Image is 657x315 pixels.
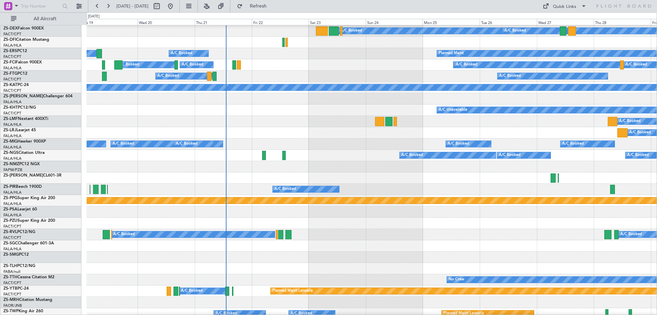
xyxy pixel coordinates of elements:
div: A/C Booked [171,48,192,59]
button: All Aircraft [8,13,74,24]
div: Tue 19 [81,19,138,25]
div: A/C Booked [499,150,520,160]
span: ZS-PSA [3,207,17,211]
a: FALA/HLA [3,190,22,195]
a: FACT/CPT [3,224,21,229]
div: A/C Booked [627,150,649,160]
a: ZS-LMFNextant 400XTi [3,117,48,121]
div: A/C Booked [274,184,296,194]
a: FACT/CPT [3,54,21,59]
div: Wed 20 [138,19,195,25]
a: ZS-LRJLearjet 45 [3,128,36,132]
button: Quick Links [539,1,590,12]
div: Sun 24 [366,19,423,25]
a: ZS-FTGPC12 [3,72,27,76]
a: FALA/HLA [3,145,22,150]
a: ZS-DFICitation Mustang [3,38,49,42]
span: ZS-PPG [3,196,17,200]
a: ZS-YTBPC-24 [3,287,29,291]
a: ZS-MRHCitation Mustang [3,298,52,302]
div: Fri 22 [252,19,309,25]
span: ZS-RVL [3,230,17,234]
a: FABA/null [3,269,21,274]
span: ZS-TLH [3,264,17,268]
span: ZS-KHT [3,106,18,110]
a: ZS-ERSPC12 [3,49,27,53]
div: A/C Booked [176,139,197,149]
a: FALA/HLA [3,201,22,206]
a: ZS-PSALearjet 60 [3,207,37,211]
span: ZS-TWP [3,309,18,313]
a: ZS-PPGSuper King Air 200 [3,196,55,200]
div: A/C Booked [448,139,469,149]
a: FALA/HLA [3,246,22,252]
a: ZS-TTHCessna Citation M2 [3,275,54,279]
span: ZS-FCI [3,60,16,64]
span: ZS-MRH [3,298,19,302]
a: FALA/HLA [3,156,22,161]
div: A/C Booked [629,128,651,138]
a: ZS-KATPC-24 [3,83,29,87]
span: ZS-MIG [3,140,17,144]
span: Refresh [244,4,273,9]
a: ZS-KHTPC12/NG [3,106,36,110]
span: ZS-SMG [3,253,19,257]
div: Sat 23 [309,19,366,25]
span: ZS-TTH [3,275,17,279]
span: ZS-[PERSON_NAME] [3,173,43,178]
div: A/C Booked [118,60,139,70]
a: FACT/CPT [3,32,21,37]
a: ZS-[PERSON_NAME]Challenger 604 [3,94,73,98]
span: ZS-KAT [3,83,17,87]
a: ZS-DEXFalcon 900EX [3,26,44,31]
a: FALA/HLA [3,43,22,48]
a: ZS-SMGPC12 [3,253,29,257]
input: Trip Number [21,1,60,11]
a: ZS-[PERSON_NAME]CL601-3R [3,173,62,178]
a: FACT/CPT [3,235,21,240]
span: [DATE] - [DATE] [116,3,149,9]
a: FALA/HLA [3,133,22,138]
span: ZS-[PERSON_NAME] [3,94,43,98]
div: A/C Booked [182,60,203,70]
a: ZS-FCIFalcon 900EX [3,60,42,64]
div: A/C Booked [113,139,134,149]
div: A/C Booked [181,286,203,296]
div: A/C Booked [157,71,179,81]
a: FAPM/PZB [3,167,22,172]
div: No Crew [449,275,464,285]
div: A/C Booked [620,229,642,240]
div: A/C Booked [456,60,477,70]
span: ZS-DEX [3,26,18,31]
a: ZS-TLHPC12/NG [3,264,35,268]
div: Planned Maint [439,48,464,59]
div: Quick Links [553,3,576,10]
div: Thu 21 [195,19,252,25]
a: FACT/CPT [3,88,21,93]
a: ZS-TWPKing Air 260 [3,309,43,313]
a: FACT/CPT [3,111,21,116]
div: A/C Booked [401,150,423,160]
a: FACT/CPT [3,77,21,82]
a: FALA/HLA [3,99,22,105]
div: A/C Booked [504,26,526,36]
a: FALA/HLA [3,122,22,127]
span: All Aircraft [18,16,72,21]
a: ZS-PZUSuper King Air 200 [3,219,55,223]
div: A/C Booked [499,71,521,81]
div: Tue 26 [480,19,537,25]
span: ZS-LRJ [3,128,16,132]
a: FACT/CPT [3,280,21,286]
span: ZS-NMZ [3,162,19,166]
a: ZS-PIRBeech 1900D [3,185,42,189]
a: FACT/CPT [3,292,21,297]
div: Thu 28 [594,19,651,25]
a: FALA/HLA [3,65,22,71]
a: ZS-SGCChallenger 601-3A [3,241,54,245]
a: FAOR/JNB [3,303,22,308]
a: ZS-RVLPC12/NG [3,230,35,234]
span: ZS-YTB [3,287,17,291]
span: ZS-ERS [3,49,17,53]
a: ZS-MIGHawker 900XP [3,140,46,144]
a: ZS-NGSCitation Ultra [3,151,44,155]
